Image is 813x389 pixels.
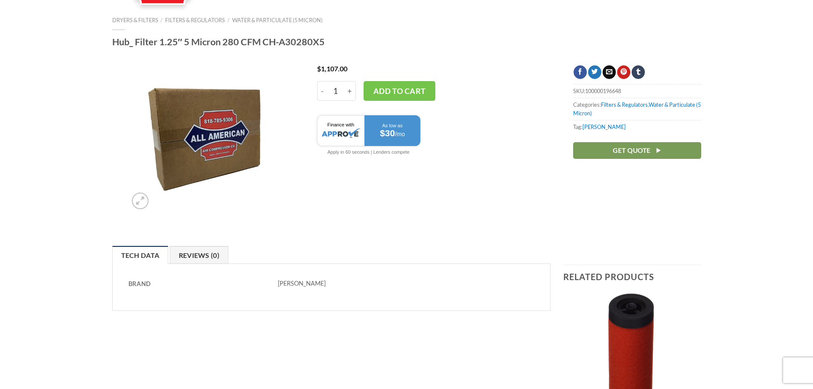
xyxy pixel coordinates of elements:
input: Product quantity [328,81,344,101]
th: Brand [125,277,275,291]
p: [PERSON_NAME] [278,280,537,288]
a: Water & Particulate (5 Micron) [232,17,323,23]
span: Tag: [573,120,701,133]
a: Get Quote [573,142,701,159]
span: SKU: [573,84,701,97]
a: Filters & Regulators [165,17,225,23]
a: Dryers & Filters [112,17,158,23]
h3: Related products [563,265,701,288]
span: $ [317,64,321,73]
a: Pin on Pinterest [617,65,630,79]
span: Get Quote [613,145,650,156]
span: / [227,17,230,23]
a: Share on Twitter [588,65,601,79]
input: - [317,81,328,101]
a: Filters & Regulators [601,101,648,108]
button: Add to cart [364,81,435,101]
a: Email to a Friend [603,65,616,79]
a: Reviews (0) [170,246,229,264]
img: Awaiting product image [128,65,276,214]
a: Share on Facebook [574,65,587,79]
h1: Hub_ Filter 1.25″ 5 Micron 280 CFM CH-A30280X5 [112,36,701,48]
span: Categories: , [573,98,701,120]
span: 100000196648 [585,88,621,94]
bdi: 1,107.00 [317,64,347,73]
table: Product Details [125,277,538,291]
a: Tech Data [112,246,169,264]
a: Share on Tumblr [632,65,645,79]
input: + [344,81,356,101]
a: [PERSON_NAME] [583,123,626,130]
span: / [160,17,163,23]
